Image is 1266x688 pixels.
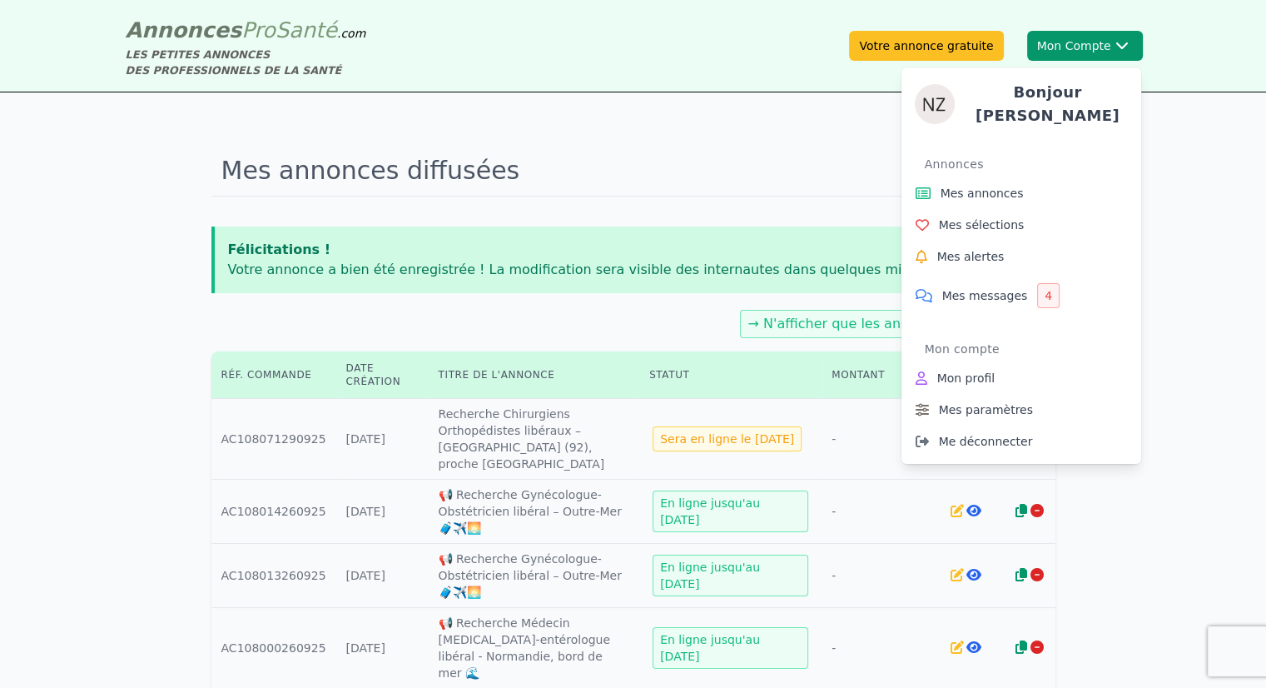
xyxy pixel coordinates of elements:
[1030,504,1044,517] i: Arrêter la diffusion de l'annonce
[653,555,808,596] div: En ligne jusqu'au [DATE]
[211,351,336,399] th: Réf. commande
[336,480,429,544] td: [DATE]
[276,17,337,42] span: Santé
[126,47,366,78] div: LES PETITES ANNONCES DES PROFESSIONNELS DE LA SANTÉ
[941,185,1024,202] span: Mes annonces
[228,240,1042,260] p: Félicitations !
[653,627,808,669] div: En ligne jusqu'au [DATE]
[653,491,808,532] div: En ligne jusqu'au [DATE]
[966,504,981,517] i: Voir l'annonce
[951,568,964,581] i: Editer l'annonce
[908,426,1134,457] a: Me déconnecter
[1015,504,1027,517] i: Dupliquer l'annonce
[925,336,1134,362] div: Mon compte
[822,351,940,399] th: Montant
[336,351,429,399] th: Date création
[951,641,964,654] i: Editer l'annonce
[126,17,242,42] span: Annonces
[951,504,964,517] i: Editer l'annonce
[241,17,276,42] span: Pro
[1037,283,1060,308] div: 4
[429,399,640,480] td: Recherche Chirurgiens Orthopédistes libéraux – [GEOGRAPHIC_DATA] (92), proche [GEOGRAPHIC_DATA]
[211,480,336,544] td: AC108014260925
[939,433,1033,450] span: Me déconnecter
[942,287,1028,304] span: Mes messages
[653,426,802,451] div: Sera en ligne le [DATE]
[1027,31,1143,61] button: Mon CompteNadiaBonjour [PERSON_NAME]AnnoncesMes annoncesMes sélectionsMes alertesMes messages4Mon...
[1015,568,1027,581] i: Dupliquer l'annonce
[211,227,1055,293] app-notification-permanent: Félicitations !
[968,81,1128,127] h4: Bonjour [PERSON_NAME]
[211,146,1055,197] h1: Mes annonces diffusées
[429,480,640,544] td: 📢 Recherche Gynécologue-Obstétricien libéral – Outre-Mer 🧳✈️🌅
[429,544,640,608] td: 📢 Recherche Gynécologue-Obstétricien libéral – Outre-Mer 🧳✈️🌅
[1015,641,1027,654] i: Dupliquer l'annonce
[966,641,981,654] i: Voir l'annonce
[228,260,1042,280] p: Votre annonce a bien été enregistrée ! La modification sera visible des internautes dans quelques...
[915,84,955,124] img: Nadia
[908,394,1134,426] a: Mes paramètres
[211,544,336,608] td: AC108013260925
[336,399,429,480] td: [DATE]
[1030,641,1044,654] i: Arrêter la diffusion de l'annonce
[336,544,429,608] td: [DATE]
[822,544,940,608] td: -
[908,272,1134,319] a: Mes messages4
[908,209,1134,241] a: Mes sélections
[639,351,822,399] th: Statut
[908,241,1134,272] a: Mes alertes
[429,351,640,399] th: Titre de l'annonce
[822,399,940,480] td: -
[337,27,365,40] span: .com
[908,177,1134,209] a: Mes annonces
[747,316,1044,332] a: → N'afficher que les annonces non finalisées
[822,480,940,544] td: -
[937,248,1005,265] span: Mes alertes
[908,362,1134,394] a: Mon profil
[126,17,366,42] a: AnnoncesProSanté.com
[966,568,981,581] i: Voir l'annonce
[939,401,1033,418] span: Mes paramètres
[937,370,995,386] span: Mon profil
[939,217,1025,233] span: Mes sélections
[925,151,1134,177] div: Annonces
[849,31,1003,61] a: Votre annonce gratuite
[1030,568,1044,581] i: Arrêter la diffusion de l'annonce
[211,399,336,480] td: AC108071290925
